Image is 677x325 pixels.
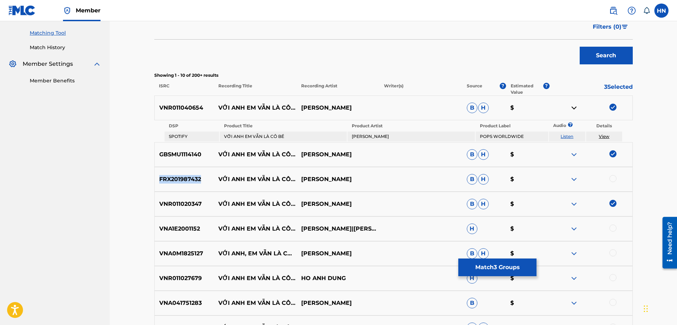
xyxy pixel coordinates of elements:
[506,299,550,307] p: $
[570,104,578,112] img: contract
[30,77,101,85] a: Member Benefits
[467,273,477,284] span: H
[297,150,379,159] p: [PERSON_NAME]
[622,25,628,29] img: filter
[155,299,214,307] p: VNA041751283
[570,249,578,258] img: expand
[506,175,550,184] p: $
[593,23,621,31] span: Filters ( 0 )
[214,274,297,283] p: VỚI ANH EM VẪN LÀ CÔ BÉ
[654,4,669,18] div: User Menu
[506,225,550,233] p: $
[467,174,477,185] span: B
[220,121,347,131] th: Product Title
[476,121,548,131] th: Product Label
[609,6,618,15] img: search
[23,60,73,68] span: Member Settings
[155,249,214,258] p: VNA0M1825127
[30,29,101,37] a: Matching Tool
[511,83,543,95] p: Estimated Value
[155,104,214,112] p: VNR011040654
[93,60,101,68] img: expand
[467,298,477,308] span: B
[214,225,297,233] p: VỚI ANH EM VẪN LÀ CÔ BÉ
[214,200,297,208] p: VỚI ANH EM VẪN LÀ CÔ BÉ
[570,274,578,283] img: expand
[570,225,578,233] img: expand
[165,121,219,131] th: DSP
[214,299,297,307] p: VỚI ANH EM VẪN LÀ CÔ BÉ
[506,104,550,112] p: $
[609,150,616,157] img: deselect
[213,83,296,95] p: Recording Title
[570,200,578,208] img: expand
[155,150,214,159] p: GBSMU1114140
[297,175,379,184] p: [PERSON_NAME]
[570,122,570,127] span: ?
[543,83,550,89] span: ?
[297,83,379,95] p: Recording Artist
[297,104,379,112] p: [PERSON_NAME]
[606,4,620,18] a: Public Search
[154,83,214,95] p: ISRC
[549,122,557,129] p: Audio
[297,249,379,258] p: [PERSON_NAME]
[643,7,650,14] div: Notifications
[642,291,677,325] iframe: Chat Widget
[458,259,537,276] button: Match3 Groups
[467,103,477,113] span: B
[561,134,573,139] a: Listen
[297,274,379,283] p: HO ANH DUNG
[478,149,489,160] span: H
[348,121,475,131] th: Product Artist
[76,6,101,14] span: Member
[500,83,506,89] span: ?
[467,83,482,95] p: Source
[155,225,214,233] p: VNA1E2001152
[297,299,379,307] p: [PERSON_NAME]
[214,150,297,159] p: VỚI ANH EM VẪN LÀ CÔ BÉ
[506,249,550,258] p: $
[214,175,297,184] p: VỚI ANH EM VẪN LÀ CÔ BÉ
[644,298,648,319] div: Drag
[476,132,548,141] td: POPS WORLDWIDE
[506,274,550,283] p: $
[609,200,616,207] img: deselect
[609,104,616,111] img: deselect
[478,174,489,185] span: H
[589,18,633,36] button: Filters (0)
[580,47,633,64] button: Search
[657,214,677,271] iframe: Resource Center
[214,249,297,258] p: VỚI ANH, EM VẪN LÀ CÔ BÉ
[506,200,550,208] p: $
[30,44,101,51] a: Match History
[586,121,623,131] th: Details
[625,4,639,18] div: Help
[63,6,71,15] img: Top Rightsholder
[570,175,578,184] img: expand
[214,104,297,112] p: VỚI ANH EM VẪN LÀ CÔ BÉ
[599,134,609,139] a: View
[379,83,462,95] p: Writer(s)
[478,199,489,209] span: H
[348,132,475,141] td: [PERSON_NAME]
[155,274,214,283] p: VNR011027679
[467,224,477,234] span: H
[8,60,17,68] img: Member Settings
[297,200,379,208] p: [PERSON_NAME]
[467,248,477,259] span: B
[8,5,36,16] img: MLC Logo
[154,72,633,79] p: Showing 1 - 10 of 200+ results
[570,150,578,159] img: expand
[570,299,578,307] img: expand
[297,225,379,233] p: [PERSON_NAME]|[PERSON_NAME]|KUS|[PERSON_NAME]|[PERSON_NAME]
[478,103,489,113] span: H
[165,132,219,141] td: SPOTIFY
[467,149,477,160] span: B
[155,200,214,208] p: VNR011020347
[506,150,550,159] p: $
[220,132,347,141] td: VỚI ANH EM VẪN LÀ CÔ BÉ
